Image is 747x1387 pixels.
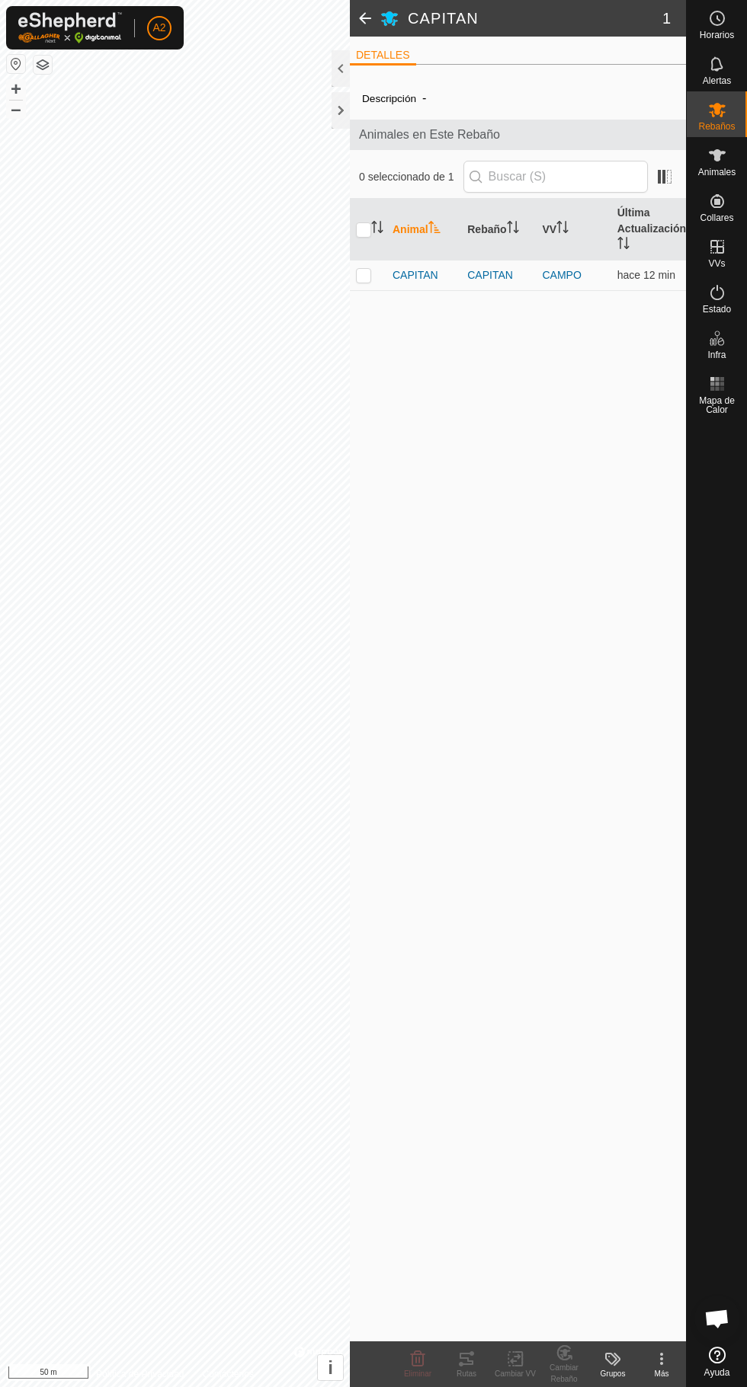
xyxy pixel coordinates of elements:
span: CAPITAN [393,267,438,283]
button: + [7,80,25,98]
input: Buscar (S) [463,161,648,193]
span: Collares [700,213,733,222]
button: i [318,1355,343,1380]
p-sorticon: Activar para ordenar [507,223,519,235]
p-sorticon: Activar para ordenar [371,223,383,235]
div: Chat abierto [694,1296,740,1341]
span: A2 [152,20,165,36]
span: 29 sept 2025, 1:33 [617,269,675,281]
div: Grupos [588,1368,637,1379]
th: VV [537,199,611,260]
li: DETALLES [350,47,416,66]
span: VVs [708,259,725,268]
th: Animal [386,199,461,260]
div: CAPITAN [467,267,530,283]
span: Ayuda [704,1368,730,1377]
span: Animales [698,168,736,177]
span: Animales en Este Rebaño [359,126,677,144]
div: Cambiar VV [491,1368,540,1379]
button: Capas del Mapa [34,56,52,74]
a: Contáctenos [203,1367,254,1381]
p-sorticon: Activar para ordenar [556,223,569,235]
span: Eliminar [404,1369,431,1378]
th: Última Actualización [611,199,686,260]
button: Restablecer Mapa [7,55,25,73]
span: Horarios [700,30,734,40]
a: CAMPO [543,269,582,281]
th: Rebaño [461,199,536,260]
span: 1 [662,7,671,30]
a: Ayuda [687,1341,747,1383]
h2: CAPITAN [408,9,662,27]
div: Rutas [442,1368,491,1379]
span: Mapa de Calor [691,396,743,414]
p-sorticon: Activar para ordenar [617,239,630,251]
span: i [328,1357,333,1378]
img: Logo Gallagher [18,12,122,43]
span: Infra [707,350,726,360]
div: Cambiar Rebaño [540,1362,588,1385]
a: Política de Privacidad [96,1367,184,1381]
span: Rebaños [698,122,735,131]
span: Estado [703,305,731,314]
button: – [7,100,25,118]
span: 0 seleccionado de 1 [359,169,463,185]
span: Alertas [703,76,731,85]
p-sorticon: Activar para ordenar [428,223,441,235]
span: - [416,85,432,110]
label: Descripción [362,93,416,104]
div: Más [637,1368,686,1379]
